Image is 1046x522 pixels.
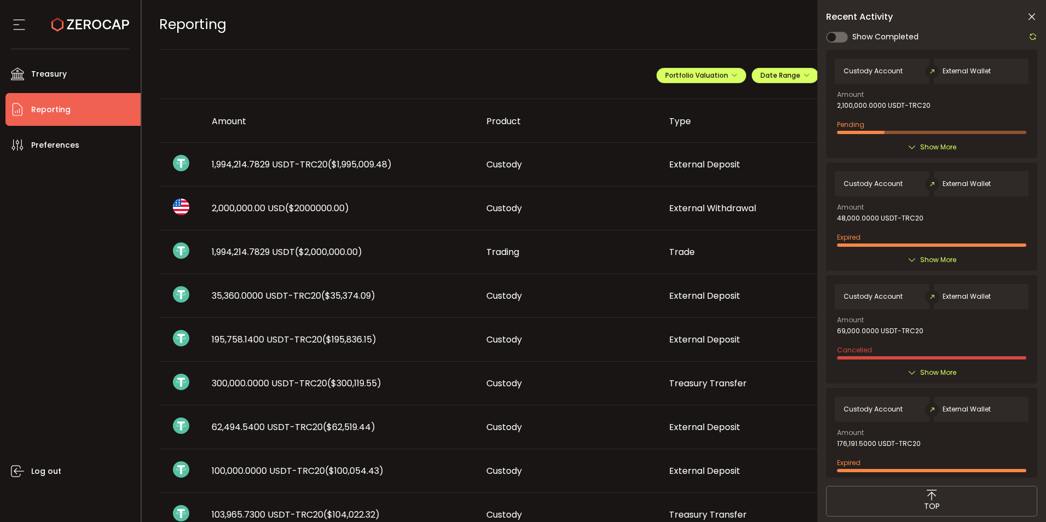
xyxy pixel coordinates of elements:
img: usd_portfolio.svg [173,199,189,215]
span: ($35,374.09) [321,289,375,302]
span: Preferences [31,137,79,153]
span: Custody Account [844,180,903,188]
span: ($2,000,000.00) [295,246,362,258]
span: Custody [486,158,522,171]
span: Custody [486,465,522,477]
span: 1,994,214.7829 USDT [212,246,362,258]
div: Amount [203,115,478,127]
span: Treasury Transfer [669,377,747,390]
span: Custody [486,508,522,521]
span: 2,000,000.00 USD [212,202,349,214]
span: ($62,519.44) [323,421,375,433]
span: Custody [486,289,522,302]
span: Custody [486,421,522,433]
span: Treasury [31,66,67,82]
span: Amount [837,204,864,211]
span: Custody Account [844,293,903,300]
span: 1,994,214.7829 USDT-TRC20 [212,158,392,171]
span: Treasury Transfer [669,508,747,521]
span: Expired [837,233,861,242]
span: Custody Account [844,405,903,413]
span: 300,000.0000 USDT-TRC20 [212,377,381,390]
span: 48,000.0000 USDT-TRC20 [837,214,923,222]
span: Amount [837,430,864,436]
span: Custody Account [844,67,903,75]
span: Log out [31,463,61,479]
button: Portfolio Valuation [656,68,746,83]
span: Show More [920,367,956,378]
span: Pending [837,120,864,129]
button: Date Range [752,68,818,83]
img: usdt_portfolio.svg [173,286,189,303]
span: 2,100,000.0000 USDT-TRC20 [837,102,931,109]
span: Date Range [760,71,810,80]
span: Reporting [159,15,226,34]
span: Custody [486,333,522,346]
span: 195,758.1400 USDT-TRC20 [212,333,376,346]
span: Show More [920,254,956,265]
span: External Deposit [669,289,740,302]
img: usdt_portfolio.svg [173,374,189,390]
span: 176,191.5000 USDT-TRC20 [837,440,921,448]
span: ($2000000.00) [285,202,349,214]
img: usdt_portfolio.svg [173,505,189,521]
span: 100,000.0000 USDT-TRC20 [212,465,383,477]
span: Trade [669,246,695,258]
span: TOP [924,501,940,512]
span: 103,965.7300 USDT-TRC20 [212,508,380,521]
span: ($300,119.55) [327,377,381,390]
img: usdt_portfolio.svg [173,330,189,346]
span: ($104,022.32) [323,508,380,521]
span: Amount [837,317,864,323]
span: Show More [920,142,956,153]
span: External Deposit [669,465,740,477]
span: External Wallet [943,405,991,413]
span: External Wallet [943,180,991,188]
span: External Withdrawal [669,202,756,214]
span: 69,000.0000 USDT-TRC20 [837,327,923,335]
span: Reporting [31,102,71,118]
span: External Wallet [943,293,991,300]
span: External Wallet [943,67,991,75]
span: Custody [486,202,522,214]
span: External Deposit [669,158,740,171]
div: Product [478,115,660,127]
span: External Deposit [669,421,740,433]
img: usdt_portfolio.svg [173,461,189,478]
span: Custody [486,377,522,390]
span: Cancelled [837,345,872,355]
span: External Deposit [669,333,740,346]
span: Amount [837,91,864,98]
img: usdt_portfolio.svg [173,242,189,259]
span: ($195,836.15) [322,333,376,346]
span: Expired [837,458,861,467]
span: 62,494.5400 USDT-TRC20 [212,421,375,433]
span: Trading [486,246,519,258]
span: Recent Activity [826,13,893,21]
img: usdt_portfolio.svg [173,155,189,171]
span: ($1,995,009.48) [328,158,392,171]
span: ($100,054.43) [325,465,383,477]
img: usdt_portfolio.svg [173,417,189,434]
span: 35,360.0000 USDT-TRC20 [212,289,375,302]
span: Show Completed [852,31,919,43]
span: Portfolio Valuation [665,71,737,80]
iframe: Chat Widget [991,469,1046,522]
div: Type [660,115,843,127]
